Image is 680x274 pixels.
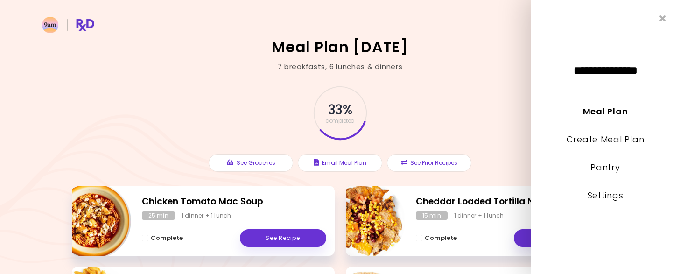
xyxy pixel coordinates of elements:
[298,154,382,172] button: Email Meal Plan
[182,211,231,220] div: 1 dinner + 1 lunch
[590,162,620,173] a: Pantry
[567,133,645,145] a: Create Meal Plan
[54,182,131,260] img: Info - Chicken Tomato Mac Soup
[454,211,504,220] div: 1 dinner + 1 lunch
[328,182,405,260] img: Info - Cheddar Loaded Tortilla Nachos
[588,190,624,201] a: Settings
[240,229,326,247] a: See Recipe - Chicken Tomato Mac Soup
[209,154,293,172] button: See Groceries
[583,105,628,117] a: Meal Plan
[151,234,183,242] span: Complete
[387,154,471,172] button: See Prior Recipes
[416,195,600,209] h2: Cheddar Loaded Tortilla Nachos
[659,14,666,23] i: Close
[278,62,403,72] div: 7 breakfasts , 6 lunches & dinners
[142,195,326,209] h2: Chicken Tomato Mac Soup
[328,102,351,118] span: 33 %
[416,232,457,244] button: Complete - Cheddar Loaded Tortilla Nachos
[425,234,457,242] span: Complete
[272,40,408,55] h2: Meal Plan [DATE]
[42,17,94,33] img: RxDiet
[142,232,183,244] button: Complete - Chicken Tomato Mac Soup
[325,118,355,124] span: completed
[416,211,448,220] div: 15 min
[142,211,175,220] div: 25 min
[514,229,600,247] a: See Recipe - Cheddar Loaded Tortilla Nachos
